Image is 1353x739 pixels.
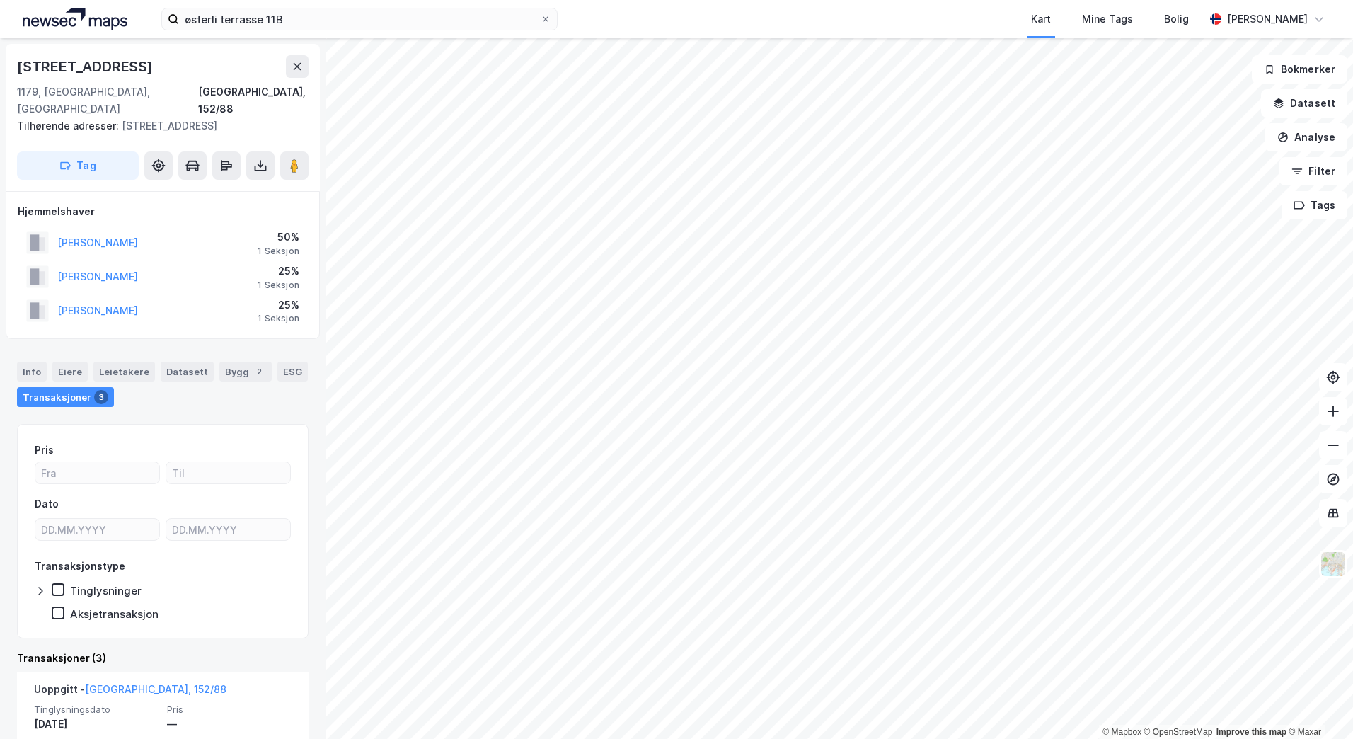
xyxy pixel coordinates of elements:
div: Kart [1031,11,1051,28]
div: [GEOGRAPHIC_DATA], 152/88 [198,84,309,118]
input: Fra [35,462,159,483]
div: 1179, [GEOGRAPHIC_DATA], [GEOGRAPHIC_DATA] [17,84,198,118]
span: Pris [167,704,292,716]
div: Bygg [219,362,272,382]
div: 3 [94,390,108,404]
button: Filter [1279,157,1347,185]
div: 1 Seksjon [258,313,299,324]
div: [PERSON_NAME] [1227,11,1308,28]
div: Dato [35,495,59,512]
input: Til [166,462,290,483]
div: Mine Tags [1082,11,1133,28]
span: Tinglysningsdato [34,704,159,716]
div: Transaksjoner [17,387,114,407]
div: Eiere [52,362,88,382]
div: [STREET_ADDRESS] [17,55,156,78]
img: Z [1320,551,1347,578]
button: Tags [1282,191,1347,219]
div: 1 Seksjon [258,280,299,291]
div: Uoppgitt - [34,681,226,704]
button: Datasett [1261,89,1347,118]
button: Tag [17,151,139,180]
input: Søk på adresse, matrikkel, gårdeiere, leietakere eller personer [179,8,540,30]
div: — [167,716,292,733]
a: OpenStreetMap [1144,727,1213,737]
div: Kontrollprogram for chat [1282,671,1353,739]
div: Leietakere [93,362,155,382]
button: Bokmerker [1252,55,1347,84]
button: Analyse [1265,123,1347,151]
div: Aksjetransaksjon [70,607,159,621]
div: 2 [252,365,266,379]
input: DD.MM.YYYY [166,519,290,540]
div: Info [17,362,47,382]
div: ESG [277,362,308,382]
input: DD.MM.YYYY [35,519,159,540]
a: Mapbox [1102,727,1141,737]
a: [GEOGRAPHIC_DATA], 152/88 [85,683,226,695]
div: Tinglysninger [70,584,142,597]
div: Bolig [1164,11,1189,28]
div: Transaksjonstype [35,558,125,575]
div: [STREET_ADDRESS] [17,118,297,134]
span: Tilhørende adresser: [17,120,122,132]
iframe: Chat Widget [1282,671,1353,739]
div: 25% [258,263,299,280]
img: logo.a4113a55bc3d86da70a041830d287a7e.svg [23,8,127,30]
div: Transaksjoner (3) [17,650,309,667]
div: Datasett [161,362,214,382]
div: Hjemmelshaver [18,203,308,220]
div: 1 Seksjon [258,246,299,257]
div: [DATE] [34,716,159,733]
div: 50% [258,229,299,246]
div: Pris [35,442,54,459]
a: Improve this map [1216,727,1286,737]
div: 25% [258,297,299,314]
